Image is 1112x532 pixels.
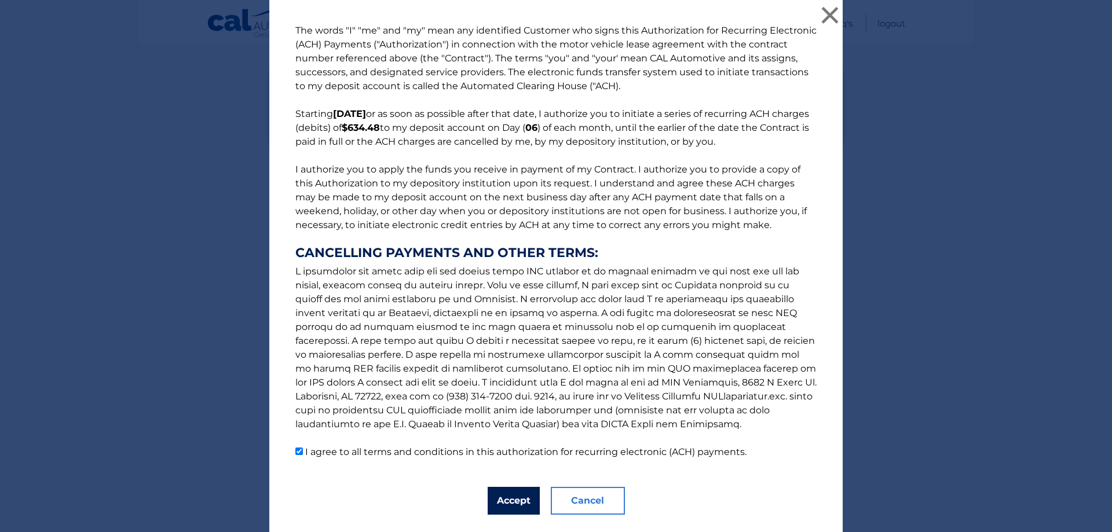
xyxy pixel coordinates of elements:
button: Accept [488,487,540,515]
label: I agree to all terms and conditions in this authorization for recurring electronic (ACH) payments. [305,446,747,457]
strong: CANCELLING PAYMENTS AND OTHER TERMS: [295,246,817,260]
button: Cancel [551,487,625,515]
b: [DATE] [333,108,366,119]
b: 06 [525,122,537,133]
button: × [818,3,842,27]
b: $634.48 [342,122,380,133]
p: The words "I" "me" and "my" mean any identified Customer who signs this Authorization for Recurri... [284,24,828,459]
